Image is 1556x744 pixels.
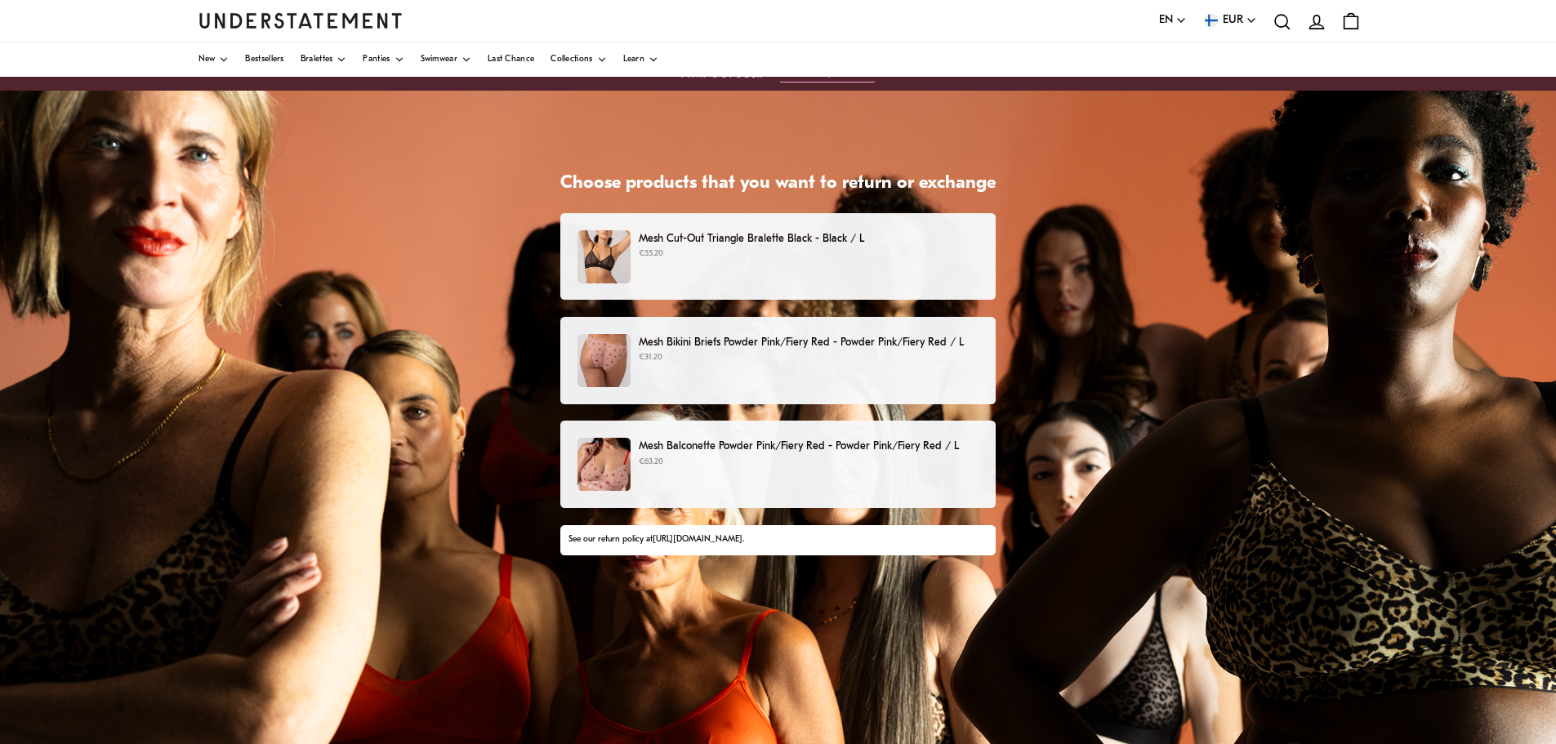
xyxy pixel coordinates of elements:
[301,56,333,64] span: Bralettes
[301,42,347,77] a: Bralettes
[577,438,631,491] img: PCME-BRA-017-1_8ac32e02-7937-46fa-b971-ccd13b9562aa.jpg
[560,172,996,196] h1: Choose products that you want to return or exchange
[577,334,631,387] img: PCME-BRF-002-1.jpg
[198,42,230,77] a: New
[198,56,216,64] span: New
[551,56,592,64] span: Collections
[623,42,659,77] a: Learn
[1159,11,1187,29] button: EN
[488,56,534,64] span: Last Chance
[551,42,606,77] a: Collections
[639,351,979,364] p: €31.20
[363,42,403,77] a: Panties
[363,56,390,64] span: Panties
[639,334,979,351] p: Mesh Bikini Briefs Powder Pink/Fiery Red - Powder Pink/Fiery Red / L
[421,56,457,64] span: Swimwear
[639,230,979,247] p: Mesh Cut-Out Triangle Bralette Black - Black / L
[245,42,283,77] a: Bestsellers
[639,438,979,455] p: Mesh Balconette Powder Pink/Fiery Red - Powder Pink/Fiery Red / L
[245,56,283,64] span: Bestsellers
[577,230,631,283] img: BLAC-BRA-016.jpg
[488,42,534,77] a: Last Chance
[639,456,979,469] p: €63.20
[639,247,979,261] p: €55.20
[1223,11,1243,29] span: EUR
[653,535,742,544] a: [URL][DOMAIN_NAME]
[568,533,987,546] div: See our return policy at .
[1159,11,1173,29] span: EN
[421,42,471,77] a: Swimwear
[198,13,403,28] a: Understatement Homepage
[1203,11,1257,29] button: EUR
[623,56,645,64] span: Learn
